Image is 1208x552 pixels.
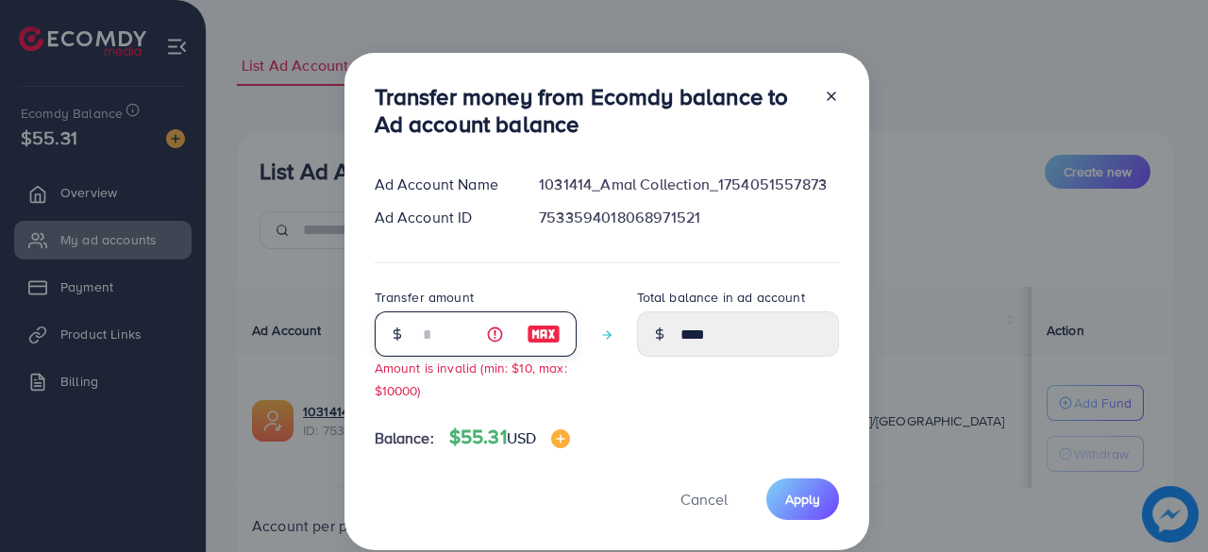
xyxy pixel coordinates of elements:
[785,490,820,509] span: Apply
[375,288,474,307] label: Transfer amount
[360,207,525,228] div: Ad Account ID
[551,429,570,448] img: image
[375,359,567,398] small: Amount is invalid (min: $10, max: $10000)
[766,478,839,519] button: Apply
[375,83,809,138] h3: Transfer money from Ecomdy balance to Ad account balance
[507,427,536,448] span: USD
[637,288,805,307] label: Total balance in ad account
[657,478,751,519] button: Cancel
[449,426,570,449] h4: $55.31
[375,427,434,449] span: Balance:
[360,174,525,195] div: Ad Account Name
[524,174,853,195] div: 1031414_Amal Collection_1754051557873
[524,207,853,228] div: 7533594018068971521
[680,489,728,510] span: Cancel
[527,323,561,345] img: image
